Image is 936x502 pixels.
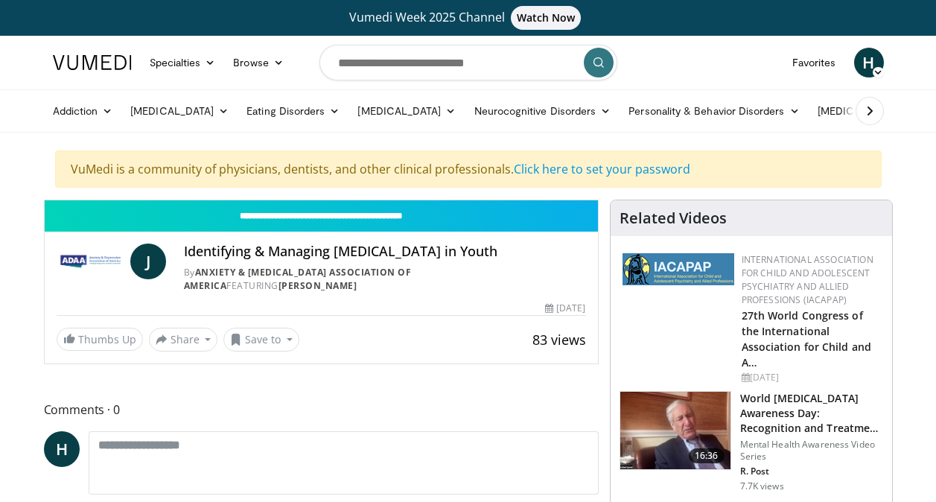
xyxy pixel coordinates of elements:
button: Save to [223,328,299,352]
a: Specialties [141,48,225,77]
p: R. Post [740,466,883,477]
a: Addiction [44,96,122,126]
a: Vumedi Week 2025 ChannelWatch Now [55,6,882,30]
a: Browse [224,48,293,77]
a: International Association for Child and Adolescent Psychiatry and Allied Professions (IACAPAP) [742,253,873,306]
div: [DATE] [545,302,585,315]
span: 83 views [532,331,586,349]
h4: Identifying & Managing [MEDICAL_DATA] in Youth [184,244,586,260]
a: [PERSON_NAME] [278,279,357,292]
a: Thumbs Up [57,328,143,351]
h3: World [MEDICAL_DATA] Awareness Day: Recognition and Treatment of C… [740,391,883,436]
a: 16:36 World [MEDICAL_DATA] Awareness Day: Recognition and Treatment of C… Mental Health Awareness... [620,391,883,492]
input: Search topics, interventions [319,45,617,80]
img: dad9b3bb-f8af-4dab-abc0-c3e0a61b252e.150x105_q85_crop-smart_upscale.jpg [620,392,730,469]
a: H [854,48,884,77]
div: VuMedi is a community of physicians, dentists, and other clinical professionals. [55,150,882,188]
a: J [130,244,166,279]
img: Anxiety & Depression Association of America [57,244,124,279]
p: Mental Health Awareness Video Series [740,439,883,463]
p: 7.7K views [740,480,784,492]
a: H [44,431,80,467]
div: By FEATURING [184,266,586,293]
a: Favorites [783,48,845,77]
h4: Related Videos [620,209,727,227]
button: Share [149,328,218,352]
div: [DATE] [742,371,880,384]
a: Neurocognitive Disorders [465,96,620,126]
a: Click here to set your password [514,161,690,177]
a: Eating Disorders [238,96,348,126]
span: Comments 0 [44,400,599,419]
a: [MEDICAL_DATA] [348,96,465,126]
a: [MEDICAL_DATA] [121,96,238,126]
a: Personality & Behavior Disorders [620,96,808,126]
span: Watch Now [511,6,582,30]
a: Anxiety & [MEDICAL_DATA] Association of America [184,266,412,292]
span: 16:36 [689,448,725,463]
img: 2a9917ce-aac2-4f82-acde-720e532d7410.png.150x105_q85_autocrop_double_scale_upscale_version-0.2.png [623,253,734,285]
img: VuMedi Logo [53,55,132,70]
a: 27th World Congress of the International Association for Child and A… [742,308,872,369]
